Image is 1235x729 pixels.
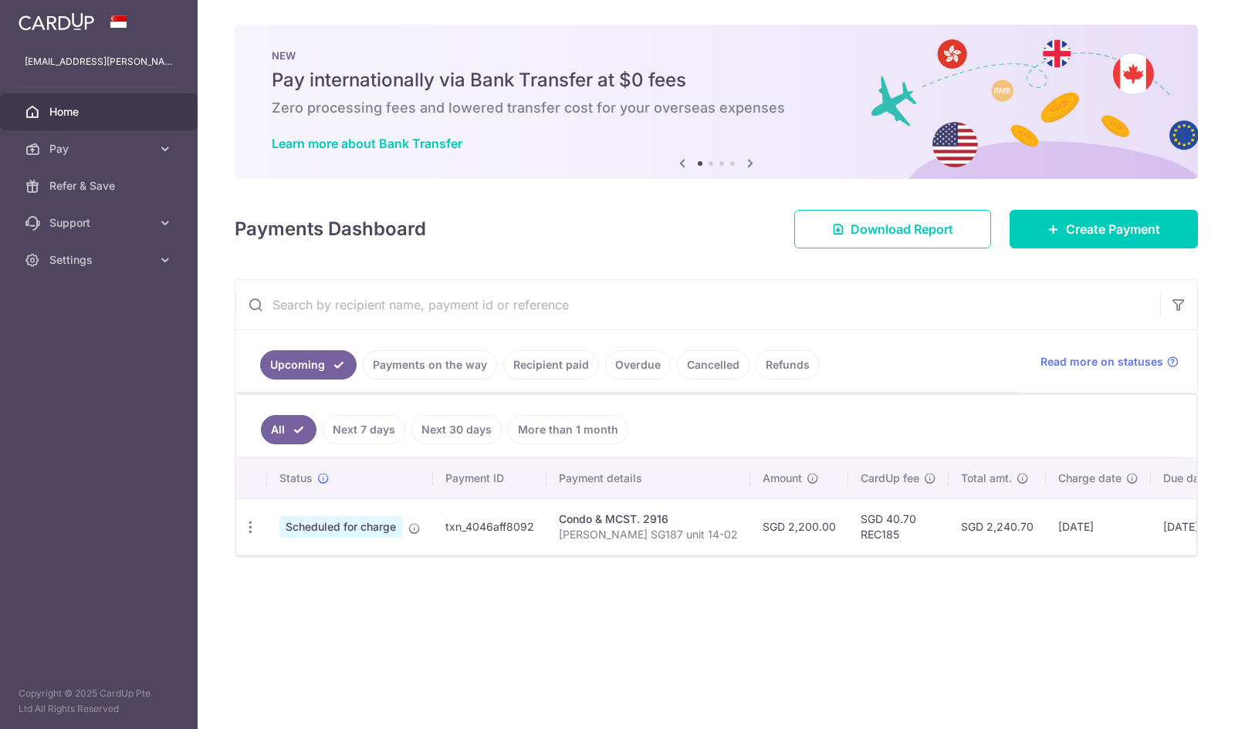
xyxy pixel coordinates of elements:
[848,498,949,555] td: SGD 40.70 REC185
[363,350,497,380] a: Payments on the way
[49,215,151,231] span: Support
[1040,354,1179,370] a: Read more on statuses
[19,12,94,31] img: CardUp
[411,415,502,444] a: Next 30 days
[260,350,357,380] a: Upcoming
[1010,210,1198,248] a: Create Payment
[279,516,402,538] span: Scheduled for charge
[508,415,628,444] a: More than 1 month
[605,350,671,380] a: Overdue
[851,220,953,238] span: Download Report
[49,141,151,157] span: Pay
[861,471,919,486] span: CardUp fee
[750,498,848,555] td: SGD 2,200.00
[279,471,313,486] span: Status
[235,215,426,243] h4: Payments Dashboard
[272,49,1161,62] p: NEW
[433,458,546,498] th: Payment ID
[503,350,599,380] a: Recipient paid
[272,68,1161,93] h5: Pay internationally via Bank Transfer at $0 fees
[261,415,316,444] a: All
[546,458,750,498] th: Payment details
[763,471,802,486] span: Amount
[49,178,151,194] span: Refer & Save
[559,511,738,527] div: Condo & MCST. 2916
[235,280,1160,329] input: Search by recipient name, payment id or reference
[1046,498,1151,555] td: [DATE]
[559,527,738,542] p: [PERSON_NAME] SG187 unit 14-02
[949,498,1046,555] td: SGD 2,240.70
[1163,471,1210,486] span: Due date
[272,136,462,151] a: Learn more about Bank Transfer
[794,210,991,248] a: Download Report
[1058,471,1122,486] span: Charge date
[49,104,151,120] span: Home
[272,99,1161,117] h6: Zero processing fees and lowered transfer cost for your overseas expenses
[677,350,749,380] a: Cancelled
[961,471,1012,486] span: Total amt.
[49,252,151,268] span: Settings
[756,350,820,380] a: Refunds
[235,25,1198,179] img: Bank transfer banner
[323,415,405,444] a: Next 7 days
[1040,354,1163,370] span: Read more on statuses
[25,54,173,69] p: [EMAIL_ADDRESS][PERSON_NAME][DOMAIN_NAME]
[1066,220,1160,238] span: Create Payment
[433,498,546,555] td: txn_4046aff8092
